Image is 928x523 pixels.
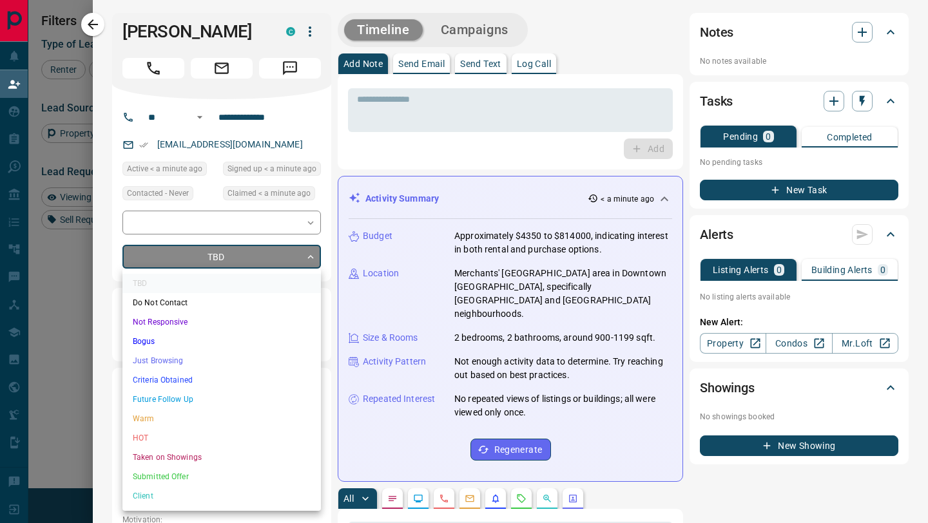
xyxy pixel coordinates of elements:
[122,332,321,351] li: Bogus
[122,370,321,390] li: Criteria Obtained
[122,486,321,506] li: Client
[122,428,321,448] li: HOT
[122,448,321,467] li: Taken on Showings
[122,293,321,312] li: Do Not Contact
[122,467,321,486] li: Submitted Offer
[122,312,321,332] li: Not Responsive
[122,351,321,370] li: Just Browsing
[122,409,321,428] li: Warm
[122,390,321,409] li: Future Follow Up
